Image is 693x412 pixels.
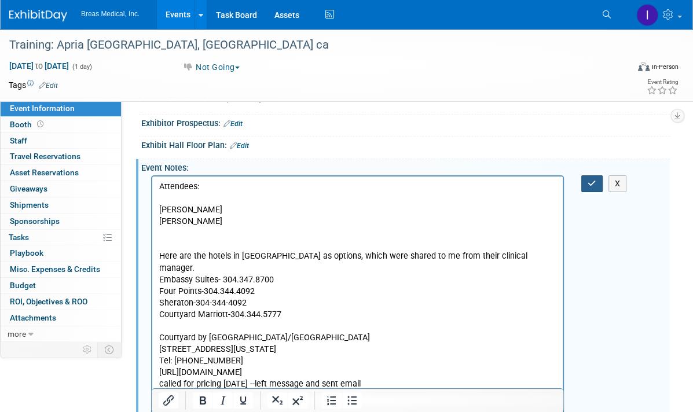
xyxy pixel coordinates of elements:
[7,330,265,340] u: [PERSON_NAME][EMAIL_ADDRESS][PERSON_NAME][DOMAIN_NAME]
[1,326,121,342] a: more
[1,294,121,310] a: ROI, Objectives & ROO
[1,117,121,133] a: Booth
[647,79,678,85] div: Event Rating
[1,214,121,229] a: Sponsorships
[9,233,29,242] span: Tasks
[7,342,49,352] b: Front desk:
[638,62,650,71] img: Format-Inperson.png
[1,181,121,197] a: Giveaways
[574,60,679,78] div: Event Format
[10,216,60,226] span: Sponsorships
[342,392,362,409] button: Bullet list
[10,120,46,129] span: Booth
[233,392,253,409] button: Underline
[141,115,670,130] div: Exhibitor Prospectus:
[608,175,627,192] button: X
[1,262,121,277] a: Misc. Expenses & Credits
[213,392,233,409] button: Italic
[342,376,347,383] sup: th
[1,149,121,164] a: Travel Reservations
[141,137,670,152] div: Exhibit Hall Floor Plan:
[10,313,56,322] span: Attachments
[9,79,58,91] td: Tags
[10,152,80,161] span: Travel Reservations
[651,62,679,71] div: In-Person
[141,159,670,174] div: Event Notes:
[636,4,658,26] img: Inga Dolezar
[159,392,178,409] button: Insert/edit link
[10,297,87,306] span: ROI, Objectives & ROO
[230,142,249,150] a: Edit
[7,273,162,282] a: Holiday Inn & Suites [GEOGRAPHIC_DATA]
[10,281,36,290] span: Budget
[1,278,121,293] a: Budget
[71,63,92,71] span: (1 day)
[10,248,43,257] span: Playbook
[1,230,121,245] a: Tasks
[9,10,67,21] img: ExhibitDay
[10,104,75,113] span: Event Information
[1,133,121,149] a: Staff
[8,329,26,339] span: more
[288,392,307,409] button: Superscript
[7,354,30,363] b: Email:
[223,120,243,128] a: Edit
[35,120,46,128] span: Booth not reserved yet
[10,200,49,209] span: Shipments
[34,61,45,71] span: to
[267,392,287,409] button: Subscript
[1,245,121,261] a: Playbook
[10,184,47,193] span: Giveaways
[81,10,140,18] span: Breas Medical, Inc.
[1,310,121,326] a: Attachments
[5,35,613,56] div: Training: Apria [GEOGRAPHIC_DATA], [GEOGRAPHIC_DATA] ca
[10,168,79,177] span: Asset Reservations
[1,165,121,181] a: Asset Reservations
[193,392,212,409] button: Bold
[10,136,27,145] span: Staff
[178,61,244,73] button: Not Going
[1,197,121,213] a: Shipments
[10,264,100,274] span: Misc. Expenses & Credits
[78,342,98,357] td: Personalize Event Tab Strip
[1,101,121,116] a: Event Information
[7,249,71,259] b: [PERSON_NAME]
[98,342,122,357] td: Toggle Event Tabs
[39,82,58,90] a: Edit
[322,392,342,409] button: Numbered list
[9,61,69,71] span: [DATE] [DATE]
